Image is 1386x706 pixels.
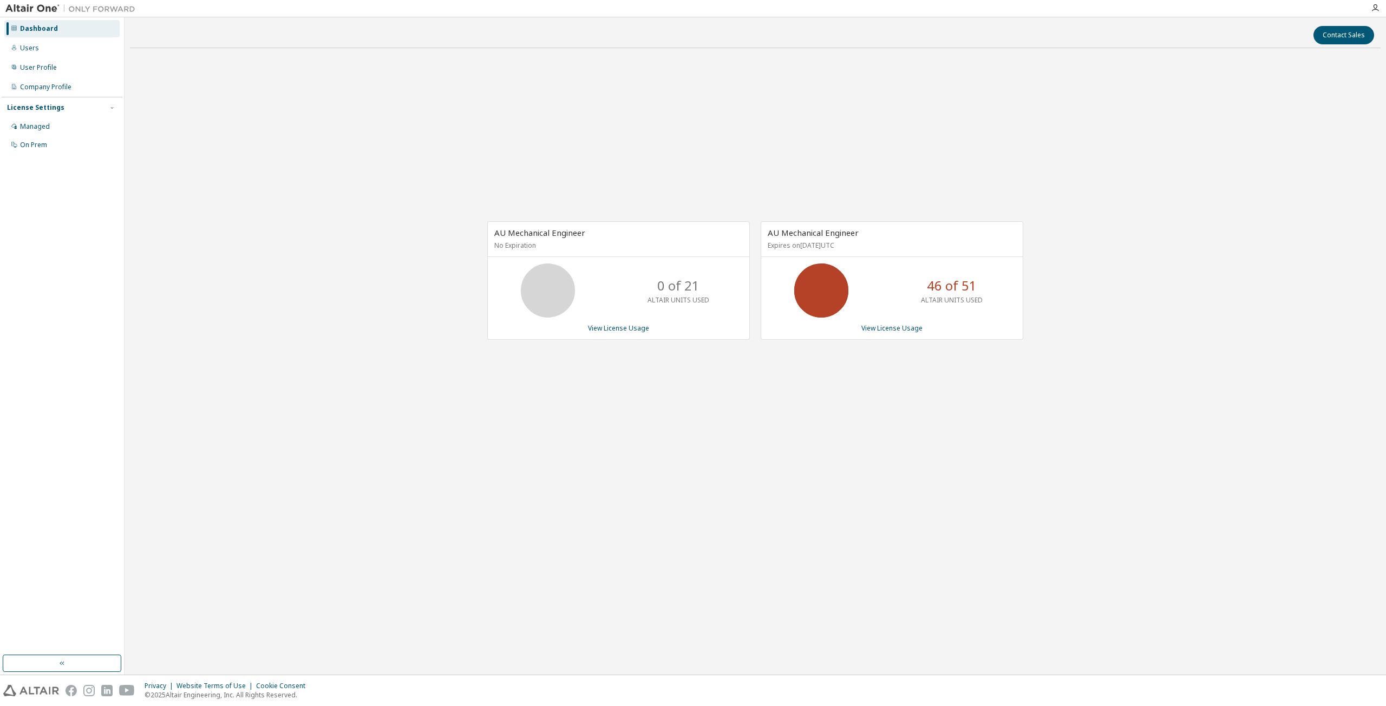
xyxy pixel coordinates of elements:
[494,227,585,238] span: AU Mechanical Engineer
[861,324,923,333] a: View License Usage
[66,685,77,696] img: facebook.svg
[145,682,176,690] div: Privacy
[7,103,64,112] div: License Settings
[768,241,1014,250] p: Expires on [DATE] UTC
[101,685,113,696] img: linkedin.svg
[20,141,47,149] div: On Prem
[588,324,649,333] a: View License Usage
[119,685,135,696] img: youtube.svg
[20,122,50,131] div: Managed
[145,690,312,700] p: © 2025 Altair Engineering, Inc. All Rights Reserved.
[494,241,740,250] p: No Expiration
[20,44,39,52] div: Users
[921,295,983,305] p: ALTAIR UNITS USED
[768,227,859,238] span: AU Mechanical Engineer
[3,685,59,696] img: altair_logo.svg
[256,682,312,690] div: Cookie Consent
[20,24,58,33] div: Dashboard
[1313,26,1374,44] button: Contact Sales
[176,682,256,690] div: Website Terms of Use
[83,685,95,696] img: instagram.svg
[648,295,709,305] p: ALTAIR UNITS USED
[657,276,699,295] p: 0 of 21
[5,3,141,14] img: Altair One
[927,276,977,295] p: 46 of 51
[20,83,71,91] div: Company Profile
[20,63,57,72] div: User Profile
